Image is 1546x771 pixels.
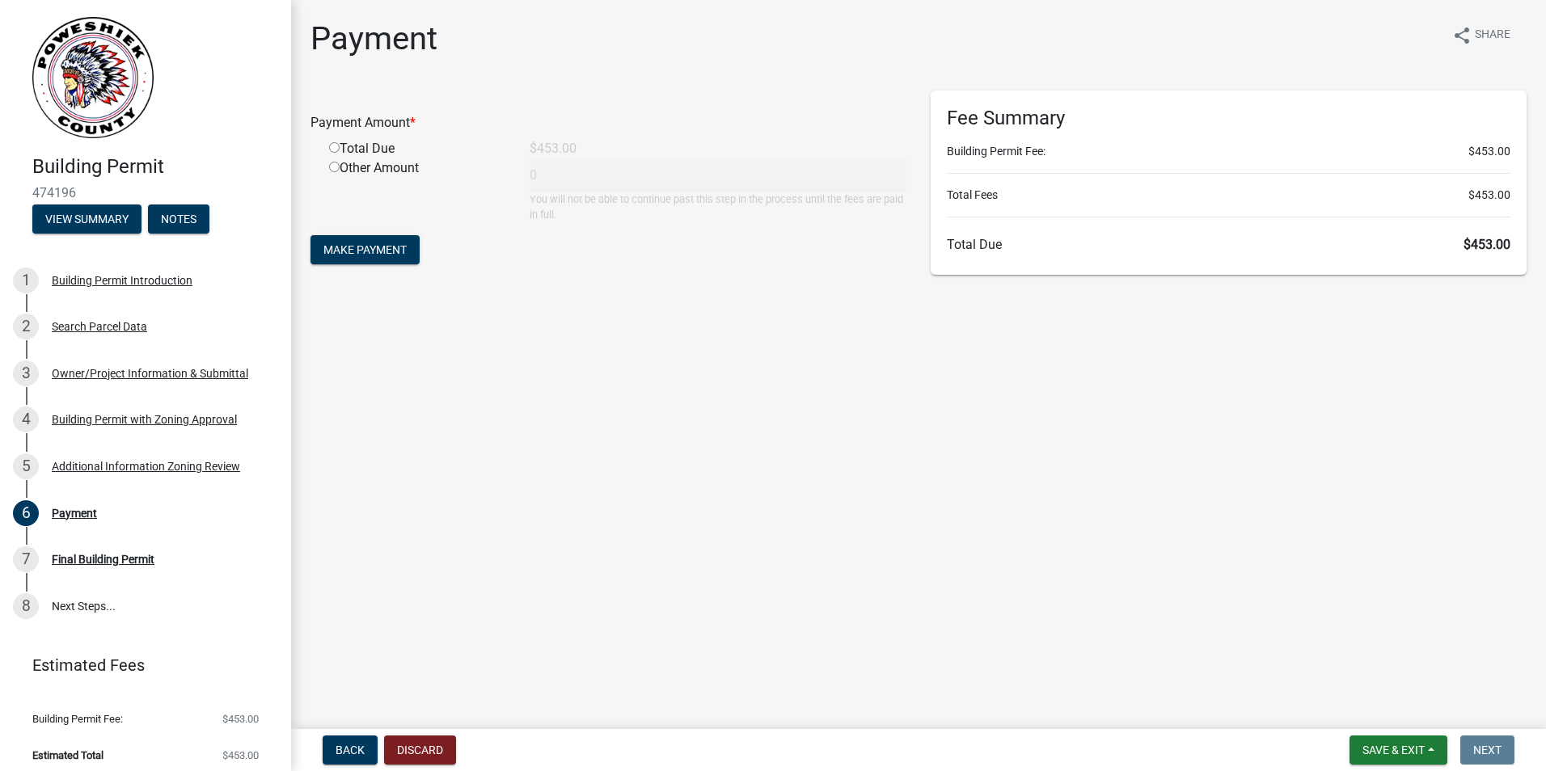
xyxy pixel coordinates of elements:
[947,107,1510,130] h6: Fee Summary
[13,500,39,526] div: 6
[947,143,1510,160] li: Building Permit Fee:
[32,213,142,226] wm-modal-confirm: Summary
[13,360,39,386] div: 3
[947,237,1510,252] h6: Total Due
[1464,237,1510,252] span: $453.00
[1468,187,1510,204] span: $453.00
[32,185,259,200] span: 474196
[1452,26,1472,45] i: share
[947,187,1510,204] li: Total Fees
[13,268,39,293] div: 1
[148,204,209,234] button: Notes
[1475,26,1510,45] span: Share
[32,155,278,179] h4: Building Permit
[323,243,407,256] span: Make Payment
[310,19,437,58] h1: Payment
[1350,735,1447,765] button: Save & Exit
[384,735,456,765] button: Discard
[336,744,365,756] span: Back
[1460,735,1514,765] button: Next
[52,414,237,425] div: Building Permit with Zoning Approval
[32,714,123,724] span: Building Permit Fee:
[1473,744,1502,756] span: Next
[1439,19,1523,51] button: shareShare
[13,546,39,572] div: 7
[52,508,97,519] div: Payment
[52,554,154,565] div: Final Building Permit
[32,750,103,760] span: Estimated Total
[32,17,154,138] img: Poweshiek County, IA
[52,321,147,332] div: Search Parcel Data
[1362,744,1425,756] span: Save & Exit
[317,158,517,222] div: Other Amount
[222,750,259,760] span: $453.00
[1468,143,1510,160] span: $453.00
[310,235,420,264] button: Make Payment
[298,113,919,133] div: Payment Amount
[52,461,240,472] div: Additional Information Zoning Review
[13,314,39,339] div: 2
[317,139,517,158] div: Total Due
[13,453,39,479] div: 5
[222,714,259,724] span: $453.00
[52,275,192,286] div: Building Permit Introduction
[13,649,265,681] a: Estimated Fees
[32,204,142,234] button: View Summary
[148,213,209,226] wm-modal-confirm: Notes
[13,407,39,432] div: 4
[323,735,378,765] button: Back
[13,593,39,619] div: 8
[52,368,248,379] div: Owner/Project Information & Submittal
